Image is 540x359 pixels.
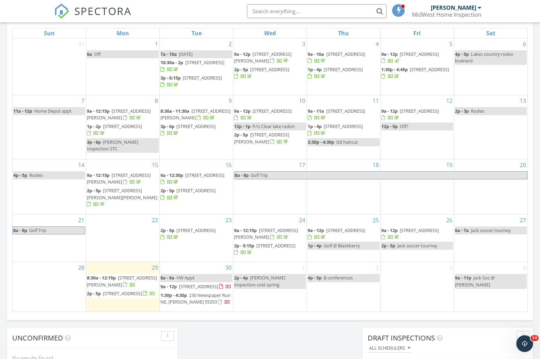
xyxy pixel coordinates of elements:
[308,242,322,249] span: 1p - 4p
[87,51,92,57] span: 6a
[87,123,101,129] span: 1p - 2p
[454,95,527,159] td: Go to September 13, 2025
[160,108,231,121] span: [STREET_ADDRESS][PERSON_NAME]
[115,28,130,38] a: Monday
[87,108,151,121] a: 9a - 12:15p [STREET_ADDRESS][PERSON_NAME]
[337,28,350,38] a: Thursday
[234,51,292,64] a: 9a - 12p [STREET_ADDRESS][PERSON_NAME]
[160,283,232,291] a: 9a - 12p [STREET_ADDRESS]
[87,107,159,122] a: 9a - 12:15p [STREET_ADDRESS][PERSON_NAME]
[326,51,365,57] span: [STREET_ADDRESS]
[234,108,250,114] span: 9a - 12p
[13,172,27,178] span: 4p - 5p
[234,108,292,121] a: 9a - 12p [STREET_ADDRESS]
[301,262,307,273] a: Go to October 1, 2025
[77,38,86,50] a: Go to August 31, 2025
[177,275,195,281] span: VW Appt
[431,4,476,11] div: [PERSON_NAME]
[160,283,177,290] span: 9a - 12p
[233,262,307,312] td: Go to October 1, 2025
[368,333,435,343] span: Draft Inspections
[87,187,159,209] a: 2p - 5p [STREET_ADDRESS][PERSON_NAME][PERSON_NAME]
[522,262,527,273] a: Go to October 4, 2025
[380,262,454,312] td: Go to October 3, 2025
[87,123,142,136] a: 1p - 2p [STREET_ADDRESS]
[185,59,224,66] span: [STREET_ADDRESS]
[87,139,101,145] span: 3p - 6p
[522,38,527,50] a: Go to September 6, 2025
[13,214,86,262] td: Go to September 21, 2025
[455,108,469,114] span: 2p - 3p
[253,123,295,129] span: P/U Clear lake radon
[368,344,412,353] button: All schedulers
[308,108,365,121] a: 9a - 11a [STREET_ADDRESS]
[234,66,248,73] span: 2p - 5p
[516,335,533,352] iframe: Intercom live chat
[518,159,527,171] a: Go to September 20, 2025
[381,227,398,233] span: 9a - 12p
[87,108,151,121] span: [STREET_ADDRESS][PERSON_NAME]
[371,159,380,171] a: Go to September 18, 2025
[43,28,56,38] a: Sunday
[454,214,527,262] td: Go to September 27, 2025
[381,108,439,121] a: 9a - 12p [STREET_ADDRESS]
[307,214,380,262] td: Go to September 25, 2025
[298,95,307,106] a: Go to September 10, 2025
[308,51,324,57] span: 9a - 10a
[234,275,285,287] span: [PERSON_NAME] inspection cold spring
[233,38,307,95] td: Go to September 3, 2025
[86,262,160,312] td: Go to September 29, 2025
[227,38,233,50] a: Go to September 2, 2025
[86,214,160,262] td: Go to September 22, 2025
[160,226,232,241] a: 2p - 5p [STREET_ADDRESS]
[87,290,155,297] a: 2p - 5p [STREET_ADDRESS]
[160,171,232,186] a: 9a - 12:30p [STREET_ADDRESS]
[381,66,453,81] a: 1:30p - 4:45p [STREET_ADDRESS]
[234,227,298,240] span: [STREET_ADDRESS][PERSON_NAME]
[13,159,86,215] td: Go to September 14, 2025
[308,123,322,129] span: 1p - 4p
[160,172,183,178] span: 9a - 12:30p
[445,159,454,171] a: Go to September 19, 2025
[87,172,110,178] span: 9a - 12:15p
[234,132,289,144] span: [STREET_ADDRESS][PERSON_NAME]
[324,123,363,129] span: [STREET_ADDRESS]
[160,292,231,305] span: 230 Newspaper Run NE, [PERSON_NAME] 55353
[77,262,86,273] a: Go to September 28, 2025
[86,95,160,159] td: Go to September 8, 2025
[29,227,46,233] span: Golf Trip
[160,95,233,159] td: Go to September 9, 2025
[445,95,454,106] a: Go to September 12, 2025
[77,215,86,226] a: Go to September 21, 2025
[307,159,380,215] td: Go to September 18, 2025
[179,51,193,57] span: [DATE]
[485,28,497,38] a: Saturday
[324,66,363,73] span: [STREET_ADDRESS]
[160,123,174,129] span: 3p - 6p
[160,275,174,281] span: 8a - 9a
[87,172,151,185] a: 9a - 12:15p [STREET_ADDRESS][PERSON_NAME]
[256,242,295,249] span: [STREET_ADDRESS]
[381,123,398,129] span: 12p - 5p
[87,275,157,287] span: [STREET_ADDRESS][PERSON_NAME]
[183,75,222,81] span: [STREET_ADDRESS]
[234,51,250,57] span: 9a - 12p
[455,275,495,287] span: Jack Soc @ [PERSON_NAME]
[324,242,360,249] span: Golf @ Blackberry
[400,123,408,129] span: Off?
[307,95,380,159] td: Go to September 11, 2025
[455,51,513,64] span: Lakes country rodeo brainerd
[380,95,454,159] td: Go to September 12, 2025
[400,51,439,57] span: [STREET_ADDRESS]
[234,107,306,122] a: 9a - 12p [STREET_ADDRESS]
[94,51,101,57] span: Off
[87,290,101,297] span: 2p - 5p
[86,159,160,215] td: Go to September 15, 2025
[380,38,454,95] td: Go to September 5, 2025
[253,108,292,114] span: [STREET_ADDRESS]
[455,275,471,281] span: 9a - 11p
[454,159,527,215] td: Go to September 20, 2025
[308,139,334,145] span: 3:30p - 4:30p
[160,187,174,194] span: 2p - 5p
[160,59,183,66] span: 10:30a - 2p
